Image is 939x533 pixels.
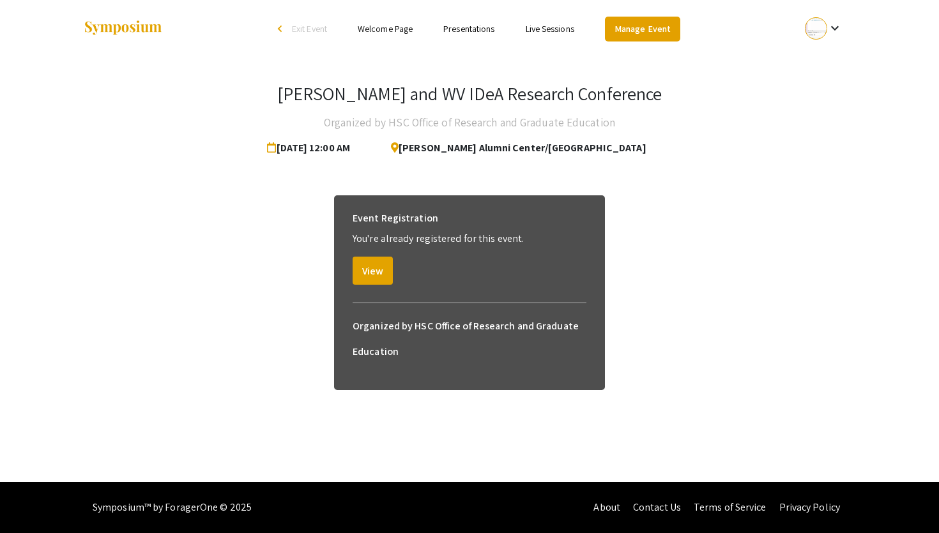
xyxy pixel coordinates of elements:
h4: Organized by HSC Office of Research and Graduate Education [324,110,615,135]
div: arrow_back_ios [278,25,286,33]
h3: [PERSON_NAME] and WV IDeA Research Conference [277,83,662,105]
a: Presentations [443,23,494,34]
span: [PERSON_NAME] Alumni Center/[GEOGRAPHIC_DATA] [381,135,646,161]
a: Manage Event [605,17,680,41]
span: [DATE] 12:00 AM [267,135,355,161]
button: Expand account dropdown [791,14,856,43]
button: View [353,257,393,285]
a: Privacy Policy [779,500,840,514]
h6: Event Registration [353,206,438,231]
mat-icon: Expand account dropdown [827,20,843,36]
div: Symposium™ by ForagerOne © 2025 [93,482,252,533]
a: Terms of Service [694,500,767,514]
a: Welcome Page [358,23,413,34]
span: Exit Event [292,23,327,34]
h6: Organized by HSC Office of Research and Graduate Education [353,313,586,364]
a: Live Sessions [526,23,574,34]
p: You're already registered for this event. [353,231,586,246]
img: Symposium by ForagerOne [83,20,163,37]
iframe: Chat [10,476,54,523]
a: About [593,500,620,514]
a: Contact Us [633,500,681,514]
